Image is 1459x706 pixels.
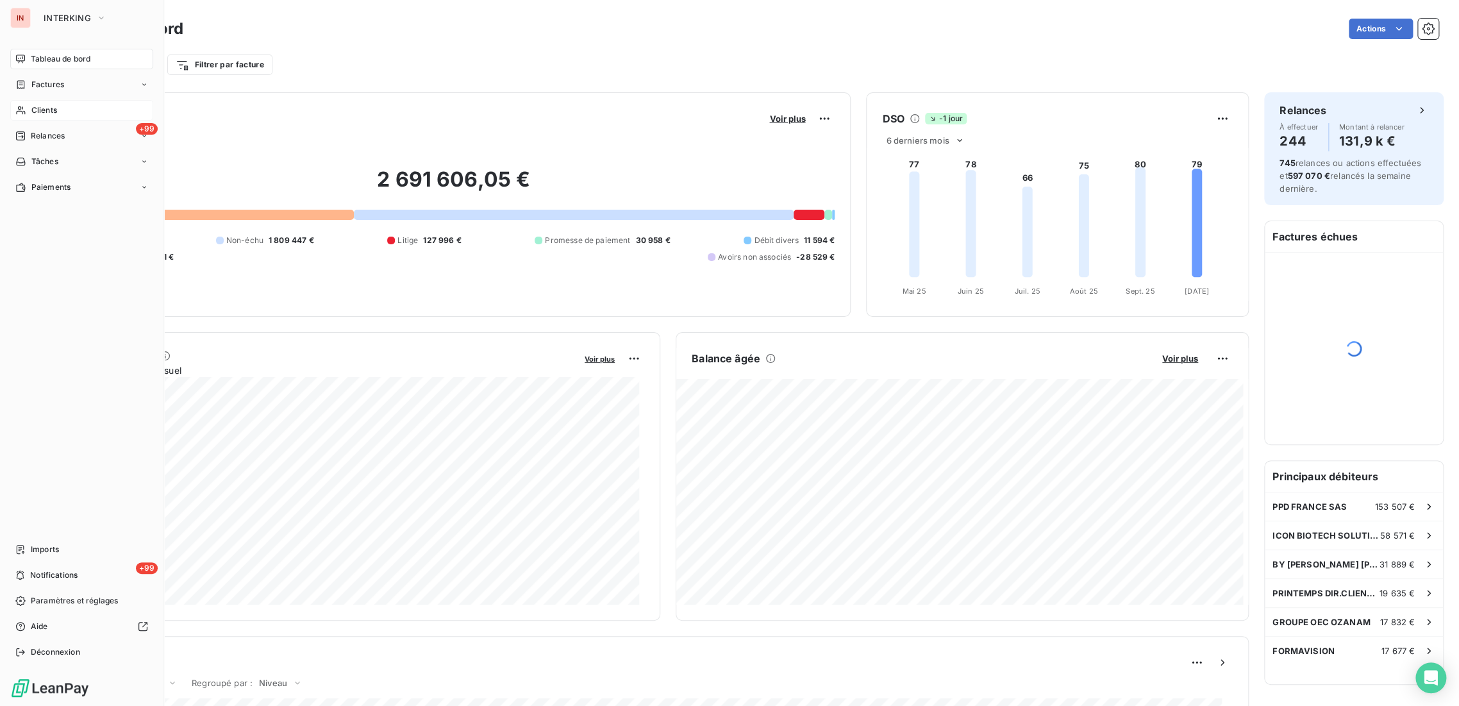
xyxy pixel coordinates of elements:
span: 17 677 € [1381,646,1415,656]
span: -1 jour [925,113,967,124]
span: PRINTEMPS DIR.CLIENTELE&SERV. [1272,588,1380,598]
button: Voir plus [581,353,619,364]
span: +99 [136,562,158,574]
span: GROUPE OEC OZANAM [1272,617,1371,627]
span: Tableau de bord [31,53,90,65]
span: 6 derniers mois [886,135,949,146]
span: Paramètres et réglages [31,595,118,607]
span: 153 507 € [1375,501,1415,512]
span: 11 594 € [804,235,835,246]
span: Voir plus [585,355,615,364]
h6: DSO [882,111,904,126]
span: 31 889 € [1380,559,1415,569]
div: IN [10,8,31,28]
h6: Principaux débiteurs [1265,461,1443,492]
span: ICON BIOTECH SOLUTION [1272,530,1380,541]
span: Paiements [31,181,71,193]
span: Débit divers [754,235,799,246]
span: 1 809 447 € [269,235,314,246]
span: Clients [31,105,57,116]
span: PPD FRANCE SAS [1272,501,1347,512]
button: Voir plus [765,113,809,124]
span: À effectuer [1280,123,1318,131]
h6: Factures échues [1265,221,1443,252]
div: Open Intercom Messenger [1415,662,1446,693]
h4: 244 [1280,131,1318,151]
tspan: Mai 25 [903,286,926,295]
span: relances ou actions effectuées et relancés la semaine dernière. [1280,158,1421,194]
span: Notifications [30,569,78,581]
h6: Balance âgée [692,351,760,366]
span: Relances [31,130,65,142]
span: Voir plus [769,113,805,124]
h6: Relances [1280,103,1326,118]
tspan: Sept. 25 [1126,286,1155,295]
a: Aide [10,616,153,637]
span: FORMAVISION [1272,646,1335,656]
button: Actions [1349,19,1413,39]
span: Imports [31,544,59,555]
span: Chiffre d'affaires mensuel [72,364,576,377]
span: Voir plus [1162,353,1198,364]
span: Niveau [259,678,287,688]
button: Voir plus [1158,353,1202,364]
img: Logo LeanPay [10,678,90,698]
tspan: Août 25 [1070,286,1098,295]
span: Tâches [31,156,58,167]
span: BY [PERSON_NAME] [PERSON_NAME] COMPANIES [1272,559,1380,569]
tspan: Juil. 25 [1015,286,1040,295]
span: 58 571 € [1380,530,1415,541]
span: +99 [136,123,158,135]
span: 745 [1280,158,1295,168]
span: Promesse de paiement [545,235,630,246]
span: Montant à relancer [1339,123,1405,131]
span: Aide [31,621,48,632]
span: -28 529 € [796,251,835,263]
span: Non-échu [226,235,263,246]
span: Factures [31,79,64,90]
tspan: [DATE] [1185,286,1209,295]
span: Regroupé par : [192,678,253,688]
button: Filtrer par facture [167,55,272,75]
span: 597 070 € [1287,171,1330,181]
h2: 2 691 606,05 € [72,167,835,205]
span: Déconnexion [31,646,80,658]
span: 30 958 € [635,235,670,246]
span: INTERKING [44,13,91,23]
h4: 131,9 k € [1339,131,1405,151]
tspan: Juin 25 [958,286,984,295]
span: 17 832 € [1380,617,1415,627]
span: Avoirs non associés [718,251,791,263]
span: Litige [397,235,418,246]
span: 127 996 € [423,235,461,246]
span: 19 635 € [1380,588,1415,598]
